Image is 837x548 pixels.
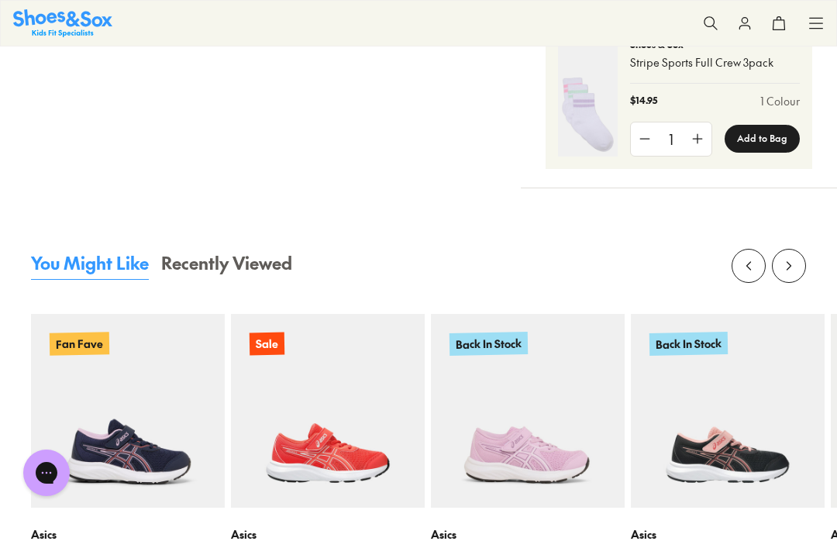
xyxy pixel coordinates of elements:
a: 1 Colour [760,93,800,109]
img: SNS_Logo_Responsive.svg [13,9,112,36]
p: Asics [431,526,625,543]
button: Add to Bag [725,125,800,153]
a: Fan Fave [31,314,225,508]
p: Back In Stock [649,332,728,356]
p: Asics [231,526,425,543]
p: Sale [250,332,284,355]
p: Back In Stock [449,332,528,356]
p: Asics [631,526,825,543]
p: $14.95 [630,93,657,109]
a: Shoes & Sox [13,9,112,36]
button: Recently Viewed [161,250,292,280]
img: 4-493184_1 [558,37,618,157]
button: You Might Like [31,250,149,280]
p: Stripe Sports Full Crew 3pack [630,54,800,71]
iframe: Gorgias live chat messenger [15,444,77,501]
div: 1 [659,122,684,156]
p: Asics [31,526,225,543]
p: Fan Fave [50,332,109,355]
